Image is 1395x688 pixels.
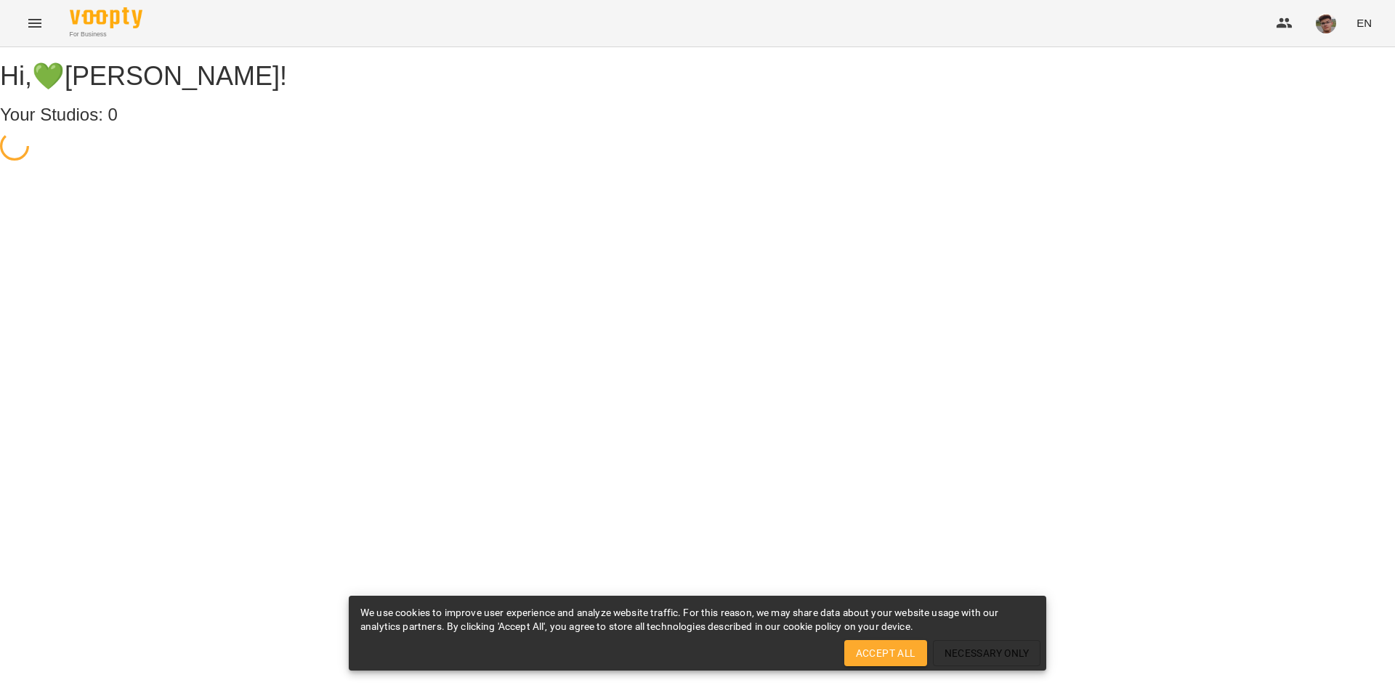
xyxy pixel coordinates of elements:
[108,105,118,124] span: 0
[17,6,52,41] button: Menu
[1351,9,1378,36] button: EN
[1356,15,1372,31] span: EN
[70,7,142,28] img: Voopty Logo
[1316,13,1336,33] img: 01393c9326d881415f159edee754fa25.jpg
[70,30,142,39] span: For Business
